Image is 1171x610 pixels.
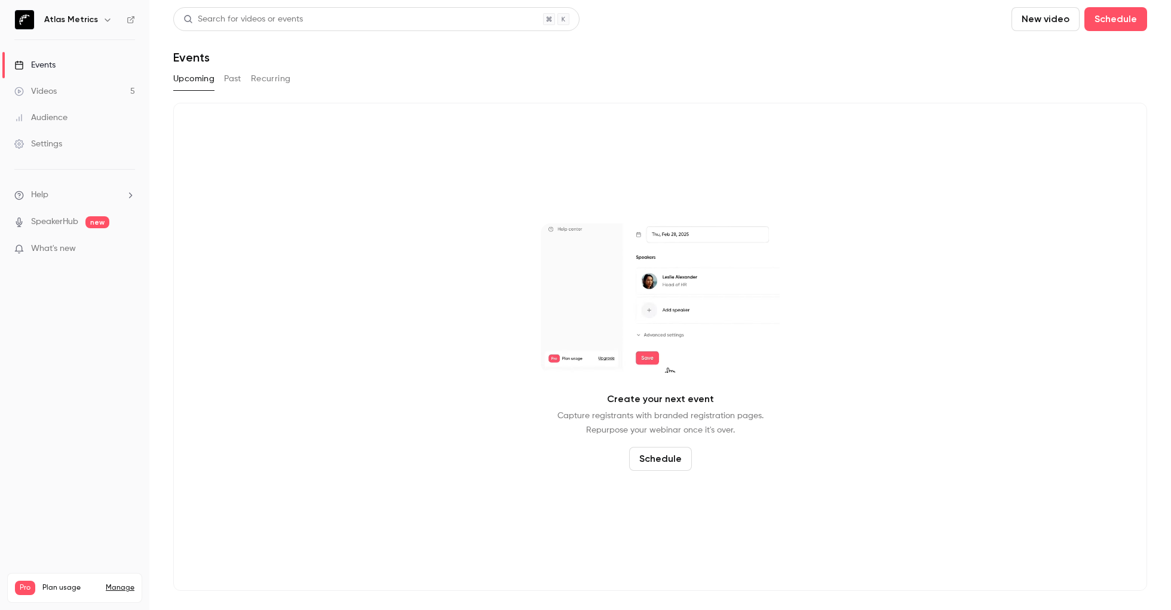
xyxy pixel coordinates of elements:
h6: Atlas Metrics [44,14,98,26]
button: Recurring [251,69,291,88]
div: Audience [14,112,68,124]
button: Schedule [629,447,692,471]
span: Help [31,189,48,201]
a: SpeakerHub [31,216,78,228]
span: new [85,216,109,228]
span: Plan usage [42,583,99,593]
button: Past [224,69,241,88]
p: Capture registrants with branded registration pages. Repurpose your webinar once it's over. [557,409,764,437]
div: Settings [14,138,62,150]
span: Pro [15,581,35,595]
div: Events [14,59,56,71]
button: New video [1011,7,1080,31]
iframe: Noticeable Trigger [121,244,135,255]
p: Create your next event [607,392,714,406]
span: What's new [31,243,76,255]
img: Atlas Metrics [15,10,34,29]
button: Upcoming [173,69,214,88]
h1: Events [173,50,210,65]
button: Schedule [1084,7,1147,31]
div: Search for videos or events [183,13,303,26]
li: help-dropdown-opener [14,189,135,201]
div: Videos [14,85,57,97]
a: Manage [106,583,134,593]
